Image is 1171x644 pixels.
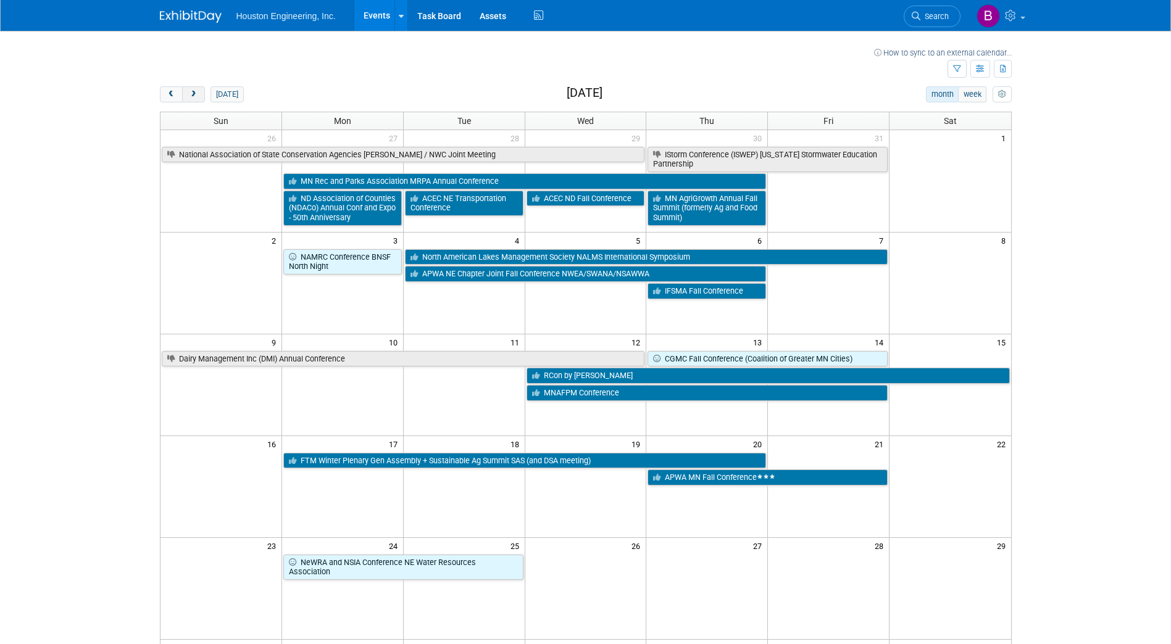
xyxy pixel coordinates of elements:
[630,130,646,146] span: 29
[630,436,646,452] span: 19
[405,266,767,282] a: APWA NE Chapter Joint Fall Conference NWEA/SWANA/NSAWWA
[752,334,767,350] span: 13
[874,48,1012,57] a: How to sync to an external calendar...
[873,436,889,452] span: 21
[873,334,889,350] span: 14
[527,191,645,207] a: ACEC ND Fall Conference
[752,130,767,146] span: 30
[182,86,205,102] button: next
[1000,233,1011,248] span: 8
[996,436,1011,452] span: 22
[635,233,646,248] span: 5
[873,538,889,553] span: 28
[162,147,645,163] a: National Association of State Conservation Agencies [PERSON_NAME] / NWC Joint Meeting
[993,86,1011,102] button: myCustomButton
[509,538,525,553] span: 25
[926,86,959,102] button: month
[266,436,281,452] span: 16
[392,233,403,248] span: 3
[283,453,766,469] a: FTM Winter Plenary Gen Assembly + Sustainable Ag Summit SAS (and DSA meeting)
[878,233,889,248] span: 7
[457,116,471,126] span: Tue
[283,555,523,580] a: NeWRA and NSIA Conference NE Water Resources Association
[648,147,888,172] a: IStorm Conference (ISWEP) [US_STATE] Stormwater Education Partnership
[283,173,766,189] a: MN Rec and Parks Association MRPA Annual Conference
[162,351,645,367] a: Dairy Management Inc (DMI) Annual Conference
[266,538,281,553] span: 23
[388,538,403,553] span: 24
[509,130,525,146] span: 28
[527,385,888,401] a: MNAFPM Conference
[958,86,986,102] button: week
[1000,130,1011,146] span: 1
[270,233,281,248] span: 2
[388,130,403,146] span: 27
[388,436,403,452] span: 17
[509,436,525,452] span: 18
[752,538,767,553] span: 27
[699,116,714,126] span: Thu
[334,116,351,126] span: Mon
[648,191,766,226] a: MN AgriGrowth Annual Fall Summit (formerly Ag and Food Summit)
[648,469,888,485] a: APWA MN Fall Conference
[405,249,888,265] a: North American Lakes Management Society NALMS International Symposium
[509,334,525,350] span: 11
[527,368,1010,384] a: RCon by [PERSON_NAME]
[210,86,243,102] button: [DATE]
[405,191,523,216] a: ACEC NE Transportation Conference
[266,130,281,146] span: 26
[648,351,888,367] a: CGMC Fall Conference (Coalition of Greater MN Cities)
[823,116,833,126] span: Fri
[514,233,525,248] span: 4
[756,233,767,248] span: 6
[236,11,336,21] span: Houston Engineering, Inc.
[160,86,183,102] button: prev
[998,91,1006,99] i: Personalize Calendar
[648,283,766,299] a: IFSMA Fall Conference
[873,130,889,146] span: 31
[752,436,767,452] span: 20
[388,334,403,350] span: 10
[270,334,281,350] span: 9
[577,116,594,126] span: Wed
[630,334,646,350] span: 12
[160,10,222,23] img: ExhibitDay
[920,12,949,21] span: Search
[283,191,402,226] a: ND Association of Counties (NDACo) Annual Conf and Expo - 50th Anniversary
[567,86,602,100] h2: [DATE]
[904,6,961,27] a: Search
[996,538,1011,553] span: 29
[214,116,228,126] span: Sun
[283,249,402,275] a: NAMRC Conference BNSF North Night
[630,538,646,553] span: 26
[996,334,1011,350] span: 15
[977,4,1000,28] img: Bonnie Marsaa
[944,116,957,126] span: Sat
